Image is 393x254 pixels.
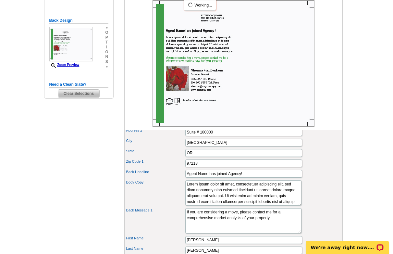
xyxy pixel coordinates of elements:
img: Z18906069_00001_2.jpg [153,0,314,127]
span: s [105,59,108,64]
h5: Back Design [49,18,108,24]
span: o [105,30,108,35]
label: Last Name [126,246,185,251]
span: i [105,45,108,50]
label: Body Copy [126,180,185,185]
iframe: LiveChat chat widget [302,234,393,254]
span: » [105,25,108,30]
img: loading... [188,2,193,7]
span: p [105,35,108,40]
label: Zip Code 1 [126,159,185,164]
span: n [105,55,108,59]
label: Back Message 1 [126,208,185,213]
img: Z18906069_00001_2.jpg [49,27,93,61]
span: Clear Selections [58,90,99,97]
a: Zoom Preview [49,63,80,67]
label: Back Headline [126,169,185,175]
span: o [105,50,108,55]
label: First Name [126,235,185,241]
label: Address 2 [126,128,185,133]
span: » [105,64,108,69]
label: City [126,138,185,144]
h5: Need a Clean Slate? [49,82,108,88]
span: t [105,40,108,45]
textarea: If you are considering a move, please contact me for a comprehensive market analysis of your prop... [185,208,301,234]
label: State [126,148,185,154]
textarea: Lorem ipsum dolor sit amet, consectetuer adipiscing elit, sed diam nonummy nibh euismod tincidunt... [185,180,301,206]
